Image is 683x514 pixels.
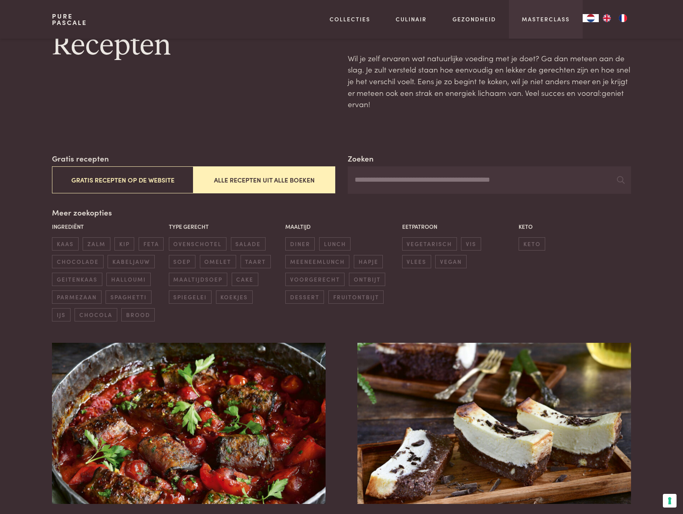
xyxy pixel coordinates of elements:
[453,15,496,23] a: Gezondheid
[435,255,466,268] span: vegan
[52,308,70,321] span: ijs
[106,273,150,286] span: halloumi
[114,237,134,251] span: kip
[348,153,374,164] label: Zoeken
[354,255,383,268] span: hapje
[522,15,570,23] a: Masterclass
[52,28,335,64] h1: Recepten
[348,52,631,110] p: Wil je zelf ervaren wat natuurlijke voeding met je doet? Ga dan meteen aan de slag. Je zult verst...
[285,222,398,231] p: Maaltijd
[241,255,271,268] span: taart
[169,237,226,251] span: ovenschotel
[52,273,102,286] span: geitenkaas
[349,273,385,286] span: ontbijt
[106,290,151,304] span: spaghetti
[319,237,351,251] span: lunch
[285,255,349,268] span: meeneemlunch
[663,494,677,508] button: Uw voorkeuren voor toestemming voor trackingtechnologieën
[396,15,427,23] a: Culinair
[169,273,227,286] span: maaltijdsoep
[52,166,193,193] button: Gratis recepten op de website
[330,15,370,23] a: Collecties
[285,237,315,251] span: diner
[583,14,599,22] a: NL
[169,255,195,268] span: soep
[121,308,155,321] span: brood
[52,13,87,26] a: PurePascale
[75,308,117,321] span: chocola
[599,14,615,22] a: EN
[402,222,515,231] p: Eetpatroon
[231,237,266,251] span: salade
[108,255,154,268] span: kabeljauw
[52,343,325,504] img: Aubergine-gehaktrolletjes in tomatensaus
[232,273,258,286] span: cake
[193,166,335,193] button: Alle recepten uit alle boeken
[328,290,384,304] span: fruitontbijt
[285,273,345,286] span: voorgerecht
[583,14,631,22] aside: Language selected: Nederlands
[615,14,631,22] a: FR
[519,222,631,231] p: Keto
[52,237,78,251] span: kaas
[357,343,631,504] img: Brownie-cheesecake
[169,222,281,231] p: Type gerecht
[169,290,212,304] span: spiegelei
[52,222,164,231] p: Ingrediënt
[285,290,324,304] span: dessert
[200,255,236,268] span: omelet
[461,237,481,251] span: vis
[519,237,545,251] span: keto
[583,14,599,22] div: Language
[52,153,109,164] label: Gratis recepten
[83,237,110,251] span: zalm
[216,290,253,304] span: koekjes
[52,290,101,304] span: parmezaan
[52,255,103,268] span: chocolade
[599,14,631,22] ul: Language list
[402,237,457,251] span: vegetarisch
[402,255,431,268] span: vlees
[139,237,164,251] span: feta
